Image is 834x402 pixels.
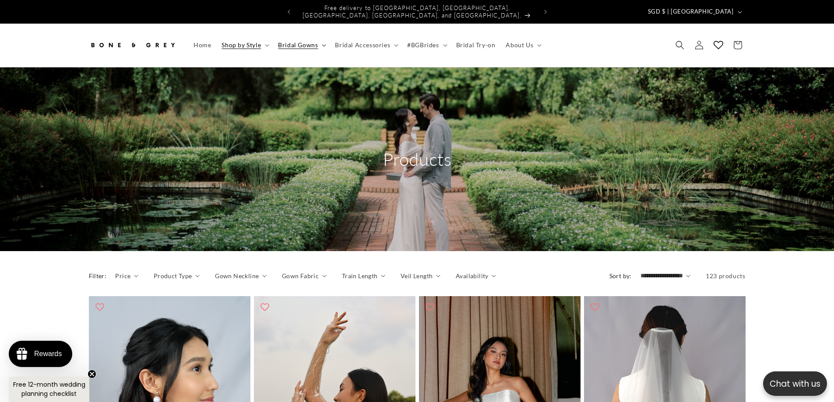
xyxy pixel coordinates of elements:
summary: Price [115,271,138,280]
button: Add to wishlist [256,298,274,316]
div: Rewards [34,350,62,358]
span: Availability [456,271,489,280]
a: Home [188,36,216,54]
summary: Train Length (0 selected) [342,271,385,280]
span: Product Type [154,271,192,280]
a: Bridal Try-on [451,36,501,54]
button: Add to wishlist [421,298,439,316]
label: Sort by: [609,272,632,280]
p: Chat with us [763,378,827,390]
span: Free delivery to [GEOGRAPHIC_DATA], [GEOGRAPHIC_DATA], [GEOGRAPHIC_DATA], [GEOGRAPHIC_DATA], and ... [303,4,521,19]
span: 123 products [706,272,745,280]
summary: Bridal Accessories [330,36,402,54]
a: Bone and Grey Bridal [85,32,179,58]
summary: About Us [500,36,545,54]
span: Bridal Gowns [278,41,318,49]
summary: Veil Length (0 selected) [401,271,440,280]
button: Open chatbox [763,371,827,396]
span: Veil Length [401,271,433,280]
h2: Filter: [89,271,107,280]
span: Bridal Accessories [335,41,390,49]
h2: Products [334,148,500,171]
summary: #BGBrides [402,36,450,54]
button: Close teaser [88,370,96,378]
div: Free 12-month wedding planning checklistClose teaser [9,377,89,402]
button: Next announcement [536,3,555,20]
span: SGD $ | [GEOGRAPHIC_DATA] [648,7,734,16]
span: Bridal Try-on [456,41,496,49]
summary: Bridal Gowns [273,36,330,54]
button: Previous announcement [279,3,299,20]
span: Train Length [342,271,378,280]
img: Bone and Grey Bridal [89,35,176,55]
span: #BGBrides [407,41,439,49]
summary: Availability (0 selected) [456,271,496,280]
span: Free 12-month wedding planning checklist [13,380,85,398]
button: Add to wishlist [586,298,604,316]
span: Shop by Style [222,41,261,49]
summary: Shop by Style [216,36,273,54]
button: SGD $ | [GEOGRAPHIC_DATA] [643,3,746,20]
button: Add to wishlist [91,298,109,316]
summary: Search [670,35,690,55]
summary: Gown Fabric (0 selected) [282,271,327,280]
span: Gown Fabric [282,271,319,280]
summary: Gown Neckline (0 selected) [215,271,267,280]
span: Price [115,271,130,280]
span: Home [194,41,211,49]
span: About Us [506,41,533,49]
span: Gown Neckline [215,271,259,280]
summary: Product Type (0 selected) [154,271,200,280]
